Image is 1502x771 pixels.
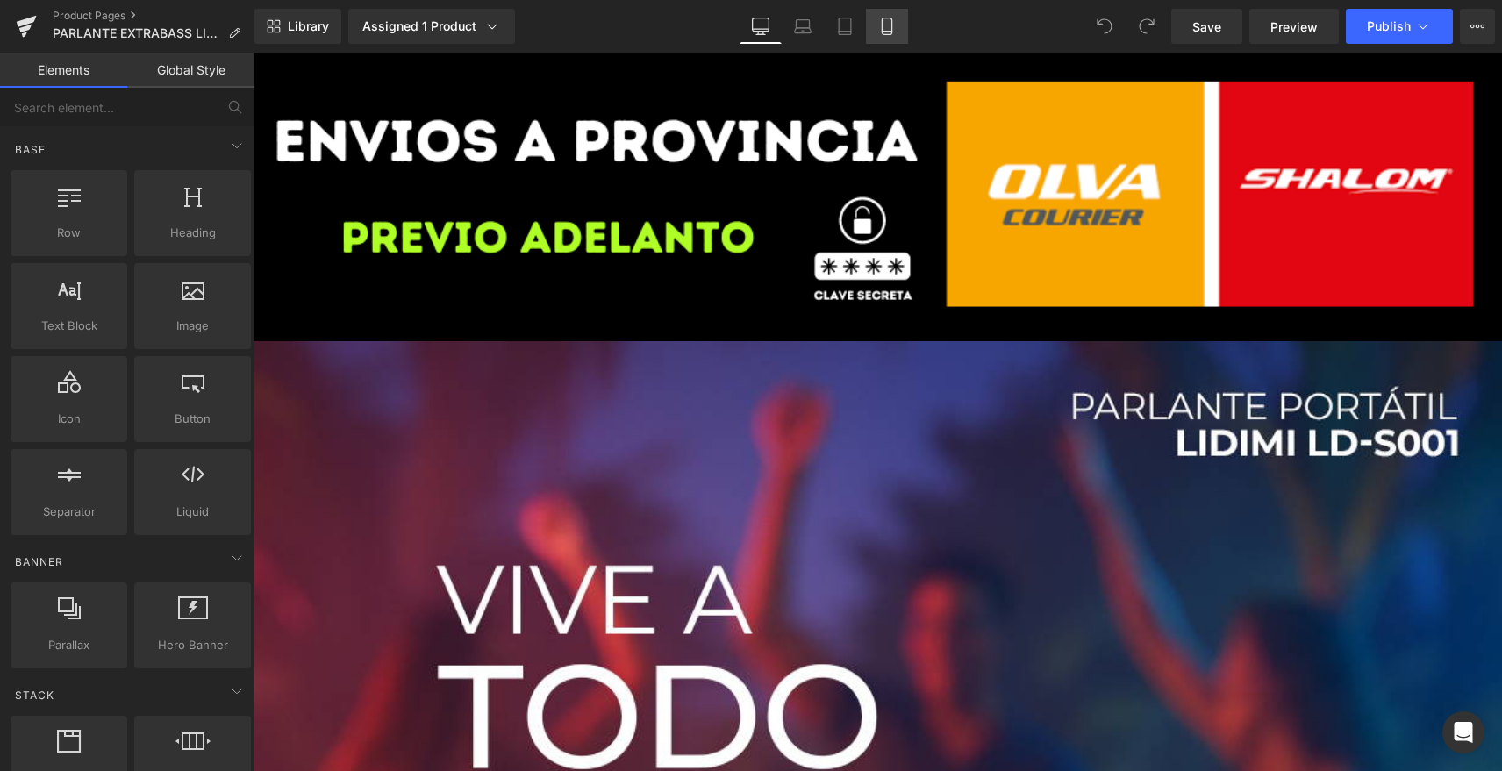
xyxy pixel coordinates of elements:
[866,9,908,44] a: Mobile
[127,53,254,88] a: Global Style
[139,317,246,335] span: Image
[139,410,246,428] span: Button
[782,9,824,44] a: Laptop
[1460,9,1495,44] button: More
[139,636,246,654] span: Hero Banner
[1129,9,1164,44] button: Redo
[1192,18,1221,36] span: Save
[53,9,254,23] a: Product Pages
[1249,9,1339,44] a: Preview
[362,18,501,35] div: Assigned 1 Product
[13,141,47,158] span: Base
[13,553,65,570] span: Banner
[288,18,329,34] span: Library
[1270,18,1318,36] span: Preview
[16,410,122,428] span: Icon
[16,503,122,521] span: Separator
[16,636,122,654] span: Parallax
[13,687,56,703] span: Stack
[824,9,866,44] a: Tablet
[1442,711,1484,753] div: Open Intercom Messenger
[16,224,122,242] span: Row
[740,9,782,44] a: Desktop
[1367,19,1411,33] span: Publish
[16,317,122,335] span: Text Block
[53,26,221,40] span: PARLANTE EXTRABASS LIDIMI 2025
[139,224,246,242] span: Heading
[1087,9,1122,44] button: Undo
[139,503,246,521] span: Liquid
[1346,9,1453,44] button: Publish
[254,9,341,44] a: New Library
